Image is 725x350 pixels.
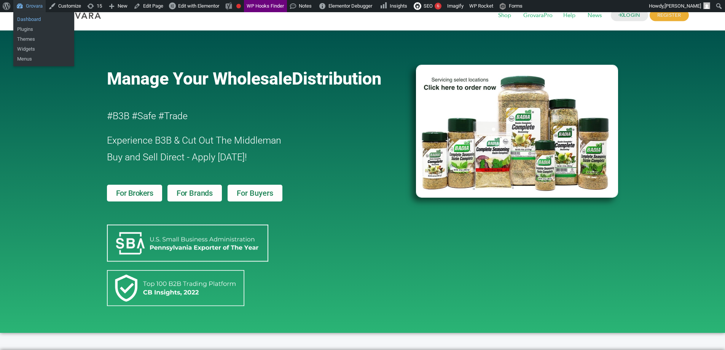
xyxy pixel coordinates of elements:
[424,3,433,9] span: SEO
[518,8,558,23] span: GrovaraPro
[650,10,689,21] span: REGISTER
[493,11,516,20] a: Shop
[178,3,219,9] span: Edit with Elementor
[13,54,74,64] a: Menus
[664,3,701,9] span: [PERSON_NAME]
[611,10,648,21] a: LOGIN
[167,185,222,201] a: For Brands
[13,14,74,24] a: Dashboard
[116,189,153,197] span: For Brokers
[13,24,74,34] a: Plugins
[13,12,74,37] ul: Grovara
[292,69,381,89] span: Distribution
[177,189,213,197] span: For Brands
[13,44,74,54] a: Widgets
[582,11,607,20] a: News
[107,69,404,89] a: Manage Your WholesaleDistribution
[228,185,282,201] a: For Buyers
[558,8,581,23] span: Help
[237,189,273,197] span: For Buyers
[390,3,407,9] span: Insights
[236,4,241,8] div: Focus keyphrase not set
[582,8,607,23] span: News
[107,108,373,125] h2: #B3B #Safe #Trade
[558,11,581,20] a: Help
[107,152,247,163] span: Buy and Sell Direct - Apply [DATE]!
[13,32,74,66] ul: Grovara
[493,8,516,23] span: Shop
[107,135,281,146] span: Experience B3B & Cut Out The Middleman
[107,69,292,89] span: Manage Your Wholesale
[107,185,163,201] a: For Brokers
[435,3,441,10] div: 6
[518,11,558,20] a: GrovaraPro
[13,34,74,44] a: Themes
